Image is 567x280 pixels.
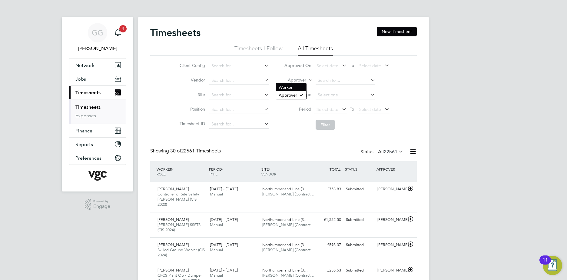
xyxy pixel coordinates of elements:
div: £753.83 [312,184,343,194]
span: [PERSON_NAME] (Contract… [262,247,314,252]
label: All [378,149,403,155]
input: Select one [316,91,375,99]
div: Submitted [343,240,375,250]
img: vgcgroup-logo-retina.png [88,171,107,181]
span: 1 [119,25,127,32]
span: To [348,105,356,113]
input: Search for... [209,120,269,128]
input: Search for... [209,76,269,85]
span: [DATE] - [DATE] [210,186,238,192]
span: Northumberland Line (3… [262,186,308,192]
button: Open Resource Center, 11 new notifications [543,256,562,275]
div: £593.37 [312,240,343,250]
span: Timesheets [75,90,101,95]
span: Manual [210,222,223,227]
a: 1 [112,23,124,42]
span: [PERSON_NAME] [157,217,189,222]
div: Timesheets [69,99,126,124]
span: [PERSON_NAME] (Contract… [262,273,314,278]
span: [DATE] - [DATE] [210,242,238,247]
span: Jobs [75,76,86,82]
span: Manual [210,247,223,252]
span: TOTAL [330,167,340,172]
label: Vendor [178,77,205,83]
input: Search for... [209,105,269,114]
li: Worker [276,83,306,91]
span: Powered by [93,199,110,204]
span: [PERSON_NAME] [157,268,189,273]
span: 22561 [384,149,397,155]
span: Finance [75,128,92,134]
span: / [172,167,173,172]
div: STATUS [343,164,375,175]
div: £1,552.50 [312,215,343,225]
span: Reports [75,142,93,147]
span: Northumberland Line (3… [262,242,308,247]
div: [PERSON_NAME] [375,240,406,250]
div: [PERSON_NAME] [375,215,406,225]
div: Status [360,148,405,156]
span: 22561 Timesheets [170,148,221,154]
div: PERIOD [207,164,260,179]
span: TYPE [209,172,217,176]
button: Preferences [69,151,126,165]
span: Gauri Gautam [69,45,126,52]
a: GG[PERSON_NAME] [69,23,126,52]
span: 30 of [170,148,181,154]
div: Submitted [343,184,375,194]
div: SITE [260,164,312,179]
span: [PERSON_NAME] [157,186,189,192]
label: Approved On [284,63,311,68]
label: Timesheet ID [178,121,205,126]
button: Network [69,58,126,72]
label: Site [178,92,205,97]
div: Submitted [343,265,375,275]
button: Filter [316,120,335,130]
li: Approver [276,91,306,99]
span: [PERSON_NAME] [157,242,189,247]
div: WORKER [155,164,207,179]
span: / [222,167,223,172]
a: Powered byEngage [85,199,111,210]
div: Showing [150,148,222,154]
span: [PERSON_NAME] (Contract… [262,222,314,227]
button: New Timesheet [377,27,417,36]
span: ROLE [157,172,166,176]
div: £255.53 [312,265,343,275]
a: Go to home page [69,171,126,181]
span: GG [92,29,103,37]
button: Finance [69,124,126,137]
label: Period [284,106,311,112]
span: Engage [93,204,110,209]
span: Select date [359,63,381,68]
span: Select date [317,107,338,112]
input: Search for... [316,76,375,85]
div: [PERSON_NAME] [375,265,406,275]
span: [PERSON_NAME] (Contract… [262,192,314,197]
li: Timesheets I Follow [234,45,283,56]
span: Network [75,62,94,68]
span: Northumberland Line (3… [262,268,308,273]
div: APPROVER [375,164,406,175]
span: VENDOR [261,172,276,176]
span: / [269,167,270,172]
label: Approver [279,77,306,83]
span: [PERSON_NAME] SSSTS (CIS 2024) [157,222,201,232]
span: [DATE] - [DATE] [210,268,238,273]
div: Submitted [343,215,375,225]
span: Manual [210,273,223,278]
li: All Timesheets [298,45,333,56]
label: Position [178,106,205,112]
button: Jobs [69,72,126,85]
label: Client Config [178,63,205,68]
h2: Timesheets [150,27,201,39]
nav: Main navigation [62,17,133,192]
button: Reports [69,138,126,151]
button: Timesheets [69,86,126,99]
input: Search for... [209,62,269,70]
div: 11 [542,260,548,268]
a: Expenses [75,113,96,118]
span: Preferences [75,155,101,161]
div: [PERSON_NAME] [375,184,406,194]
a: Timesheets [75,104,101,110]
